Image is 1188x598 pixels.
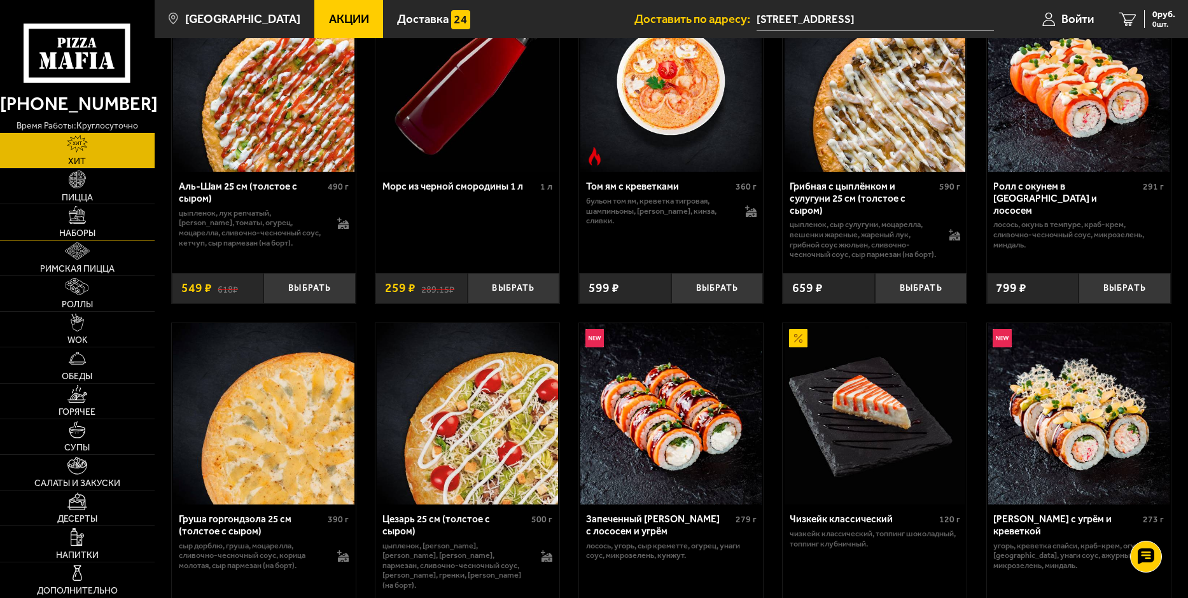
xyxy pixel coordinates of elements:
[328,181,349,192] span: 490 г
[218,282,238,294] s: 618 ₽
[1079,273,1171,303] button: Выбрать
[757,8,994,31] input: Ваш адрес доставки
[586,181,732,193] div: Том ям с креветками
[757,8,994,31] span: Удельный проспект, 5
[993,329,1011,347] img: Новинка
[634,13,757,25] span: Доставить по адресу:
[783,323,967,504] a: АкционныйЧизкейк классический
[1143,181,1164,192] span: 291 г
[56,551,99,560] span: Напитки
[993,541,1164,571] p: угорь, креветка спайси, краб-крем, огурец, [GEOGRAPHIC_DATA], унаги соус, ажурный чипс, микрозеле...
[579,323,763,504] a: НовинкаЗапеченный ролл Гурмэ с лососем и угрём
[993,513,1140,537] div: [PERSON_NAME] с угрём и креветкой
[939,181,960,192] span: 590 г
[329,13,369,25] span: Акции
[375,323,559,504] a: Цезарь 25 см (толстое с сыром)
[1143,514,1164,525] span: 273 г
[328,514,349,525] span: 390 г
[586,541,757,560] p: лосось, угорь, Сыр креметте, огурец, унаги соус, микрозелень, кунжут.
[531,514,552,525] span: 500 г
[179,513,325,537] div: Груша горгондзола 25 см (толстое с сыром)
[59,229,95,238] span: Наборы
[40,265,115,274] span: Римская пицца
[1152,10,1175,19] span: 0 руб.
[382,513,529,537] div: Цезарь 25 см (толстое с сыром)
[173,323,354,504] img: Груша горгондзола 25 см (толстое с сыром)
[996,282,1026,294] span: 799 ₽
[790,529,960,548] p: Чизкейк классический, топпинг шоколадный, топпинг клубничный.
[64,443,90,452] span: Супы
[59,408,95,417] span: Горячее
[988,323,1170,504] img: Ролл Калипсо с угрём и креветкой
[179,181,325,204] div: Аль-Шам 25 см (толстое с сыром)
[790,219,936,259] p: цыпленок, сыр сулугуни, моцарелла, вешенки жареные, жареный лук, грибной соус Жюльен, сливочно-че...
[785,323,966,504] img: Чизкейк классический
[67,336,87,345] span: WOK
[792,282,823,294] span: 659 ₽
[468,273,560,303] button: Выбрать
[789,329,807,347] img: Акционный
[179,541,325,571] p: сыр дорблю, груша, моцарелла, сливочно-чесночный соус, корица молотая, сыр пармезан (на борт).
[377,323,558,504] img: Цезарь 25 см (толстое с сыром)
[37,587,118,595] span: Дополнительно
[1061,13,1094,25] span: Войти
[671,273,764,303] button: Выбрать
[382,541,529,590] p: цыпленок, [PERSON_NAME], [PERSON_NAME], [PERSON_NAME], пармезан, сливочно-чесночный соус, [PERSON...
[382,181,538,193] div: Морс из черной смородины 1 л
[736,514,757,525] span: 279 г
[540,181,552,192] span: 1 л
[397,13,449,25] span: Доставка
[34,479,120,488] span: Салаты и закуски
[263,273,356,303] button: Выбрать
[589,282,619,294] span: 599 ₽
[585,147,604,165] img: Острое блюдо
[736,181,757,192] span: 360 г
[586,513,732,537] div: Запеченный [PERSON_NAME] с лососем и угрём
[580,323,762,504] img: Запеченный ролл Гурмэ с лососем и угрём
[179,208,325,247] p: цыпленок, лук репчатый, [PERSON_NAME], томаты, огурец, моцарелла, сливочно-чесночный соус, кетчуп...
[1152,20,1175,28] span: 0 шт.
[385,282,416,294] span: 259 ₽
[62,372,92,381] span: Обеды
[987,323,1171,504] a: НовинкаРолл Калипсо с угрём и креветкой
[586,196,732,226] p: бульон том ям, креветка тигровая, шампиньоны, [PERSON_NAME], кинза, сливки.
[172,323,356,504] a: Груша горгондзола 25 см (толстое с сыром)
[875,273,967,303] button: Выбрать
[585,329,604,347] img: Новинка
[790,181,936,216] div: Грибная с цыплёнком и сулугуни 25 см (толстое с сыром)
[68,157,86,166] span: Хит
[939,514,960,525] span: 120 г
[451,10,470,29] img: 15daf4d41897b9f0e9f617042186c801.svg
[62,193,93,202] span: Пицца
[57,515,97,524] span: Десерты
[181,282,212,294] span: 549 ₽
[993,181,1140,216] div: Ролл с окунем в [GEOGRAPHIC_DATA] и лососем
[185,13,300,25] span: [GEOGRAPHIC_DATA]
[790,513,936,525] div: Чизкейк классический
[993,219,1164,249] p: лосось, окунь в темпуре, краб-крем, сливочно-чесночный соус, микрозелень, миндаль.
[421,282,454,294] s: 289.15 ₽
[62,300,93,309] span: Роллы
